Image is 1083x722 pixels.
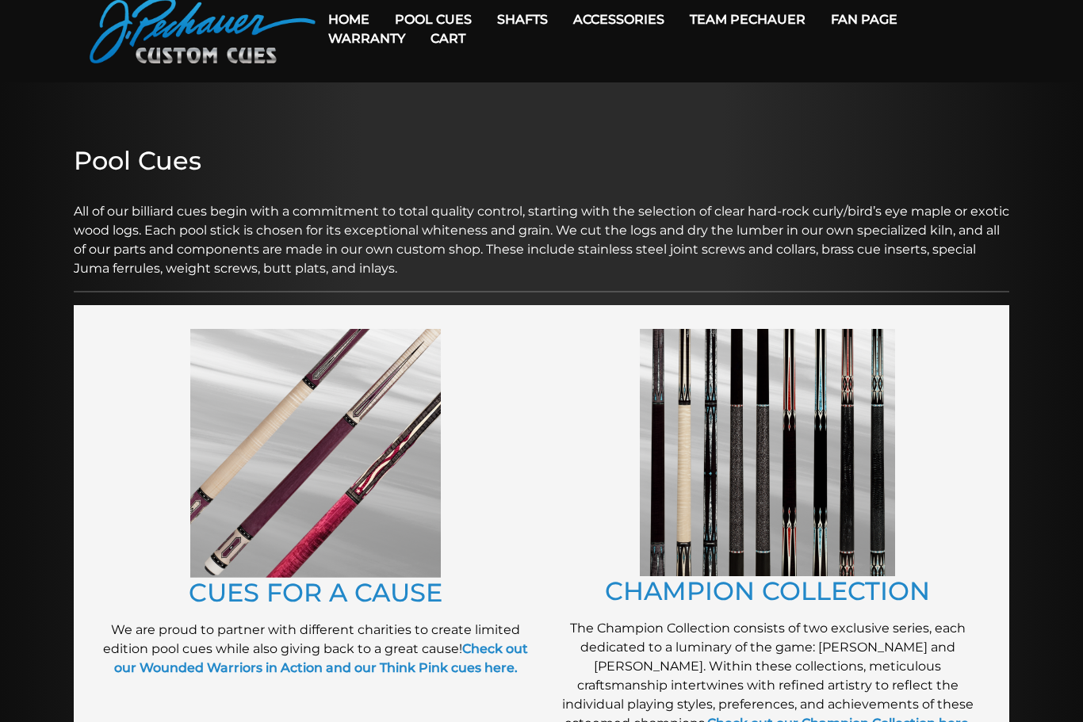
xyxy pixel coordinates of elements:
[189,577,442,608] a: CUES FOR A CAUSE
[418,18,478,59] a: Cart
[98,621,534,678] p: We are proud to partner with different charities to create limited edition pool cues while also g...
[74,183,1009,278] p: All of our billiard cues begin with a commitment to total quality control, starting with the sele...
[74,146,1009,176] h2: Pool Cues
[605,575,930,606] a: CHAMPION COLLECTION
[316,18,418,59] a: Warranty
